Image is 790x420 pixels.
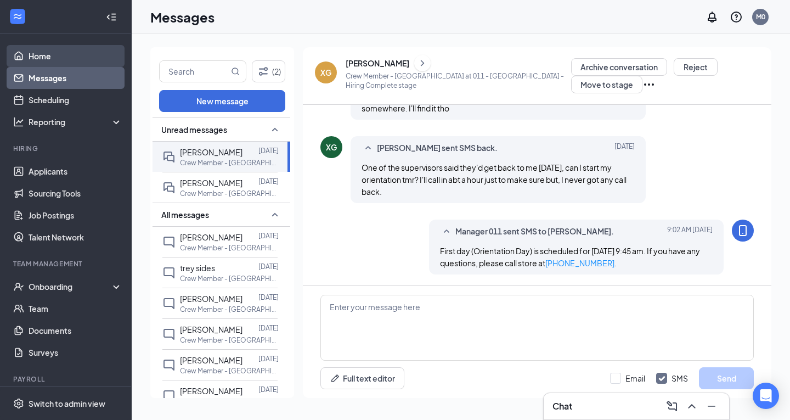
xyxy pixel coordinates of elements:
[753,383,779,409] div: Open Intercom Messenger
[377,142,498,155] span: [PERSON_NAME] sent SMS back.
[180,355,242,365] span: [PERSON_NAME]
[29,320,122,341] a: Documents
[705,400,718,413] svg: Minimize
[180,147,242,157] span: [PERSON_NAME]
[545,258,614,268] a: [PHONE_NUMBER]
[29,160,122,182] a: Applicants
[13,259,120,268] div: Team Management
[180,158,279,167] p: Crew Member - [GEOGRAPHIC_DATA] at 011 - [GEOGRAPHIC_DATA]
[258,323,279,333] p: [DATE]
[455,225,614,238] span: Manager 011 sent SMS to [PERSON_NAME].
[258,293,279,302] p: [DATE]
[29,204,122,226] a: Job Postings
[162,389,176,402] svg: ChatInactive
[252,60,285,82] button: Filter (2)
[29,298,122,320] a: Team
[13,144,120,153] div: Hiring
[150,8,215,26] h1: Messages
[667,225,713,238] span: [DATE] 9:02 AM
[706,10,719,24] svg: Notifications
[180,263,215,273] span: trey sides
[703,397,720,415] button: Minimize
[180,305,279,314] p: Crew Member - [GEOGRAPHIC_DATA] at 011 - [GEOGRAPHIC_DATA]
[180,274,279,283] p: Crew Member - [GEOGRAPHIC_DATA] at 011 - [GEOGRAPHIC_DATA]
[699,367,754,389] button: Send
[180,366,279,376] p: Crew Member - [GEOGRAPHIC_DATA] at 011 - [GEOGRAPHIC_DATA]
[162,150,176,164] svg: DoubleChat
[180,397,279,406] p: Crew Member - [GEOGRAPHIC_DATA] at 011 - [GEOGRAPHIC_DATA]
[159,90,285,112] button: New message
[180,335,279,345] p: Crew Member - [GEOGRAPHIC_DATA] at 011 - [GEOGRAPHIC_DATA]
[736,224,749,237] svg: MobileSms
[326,142,337,153] div: XG
[730,10,743,24] svg: QuestionInfo
[440,246,700,268] span: First day (Orientation Day) is scheduled for [DATE] 9:45 am. If you have any questions, please ca...
[417,57,428,70] svg: ChevronRight
[571,76,642,93] button: Move to stage
[268,123,281,136] svg: SmallChevronUp
[180,232,242,242] span: [PERSON_NAME]
[683,397,701,415] button: ChevronUp
[12,11,23,22] svg: WorkstreamLogo
[29,89,122,111] a: Scheduling
[161,209,209,220] span: All messages
[642,78,656,91] svg: Ellipses
[29,226,122,248] a: Talent Network
[330,373,341,384] svg: Pen
[161,124,227,135] span: Unread messages
[258,385,279,394] p: [DATE]
[13,398,24,409] svg: Settings
[258,262,279,271] p: [DATE]
[162,236,176,249] svg: ChatInactive
[440,225,453,238] svg: SmallChevronUp
[162,328,176,341] svg: ChatInactive
[268,208,281,221] svg: SmallChevronUp
[414,55,431,71] button: ChevronRight
[258,146,279,155] p: [DATE]
[162,297,176,310] svg: ChatInactive
[346,71,571,90] p: Crew Member - [GEOGRAPHIC_DATA] at 011 - [GEOGRAPHIC_DATA] - Hiring Complete stage
[160,61,229,82] input: Search
[756,12,765,21] div: M0
[29,281,113,292] div: Onboarding
[29,67,122,89] a: Messages
[29,116,123,127] div: Reporting
[346,58,409,69] div: [PERSON_NAME]
[13,374,120,384] div: Payroll
[552,400,572,412] h3: Chat
[180,243,279,253] p: Crew Member - [GEOGRAPHIC_DATA] at 011 - [GEOGRAPHIC_DATA]
[665,400,679,413] svg: ComposeMessage
[362,142,375,155] svg: SmallChevronUp
[180,189,279,198] p: Crew Member - [GEOGRAPHIC_DATA] at 011 - [GEOGRAPHIC_DATA]
[180,386,242,396] span: [PERSON_NAME]
[180,294,242,304] span: [PERSON_NAME]
[258,231,279,240] p: [DATE]
[162,359,176,372] svg: ChatInactive
[362,163,627,197] span: One of the supervisors said they'd get back to me [DATE], can I start my orientation tmr? I'll ca...
[13,116,24,127] svg: Analysis
[180,178,242,188] span: [PERSON_NAME]
[13,281,24,292] svg: UserCheck
[258,177,279,186] p: [DATE]
[258,354,279,363] p: [DATE]
[29,182,122,204] a: Sourcing Tools
[29,341,122,363] a: Surveys
[162,266,176,279] svg: ChatInactive
[614,142,635,155] span: [DATE]
[106,12,117,23] svg: Collapse
[29,398,105,409] div: Switch to admin view
[162,181,176,194] svg: DoubleChat
[571,58,667,76] button: Archive conversation
[29,45,122,67] a: Home
[231,67,240,76] svg: MagnifyingGlass
[320,367,404,389] button: Full text editorPen
[320,67,331,78] div: XG
[663,397,681,415] button: ComposeMessage
[180,324,242,334] span: [PERSON_NAME]
[685,400,698,413] svg: ChevronUp
[674,58,718,76] button: Reject
[257,65,270,78] svg: Filter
